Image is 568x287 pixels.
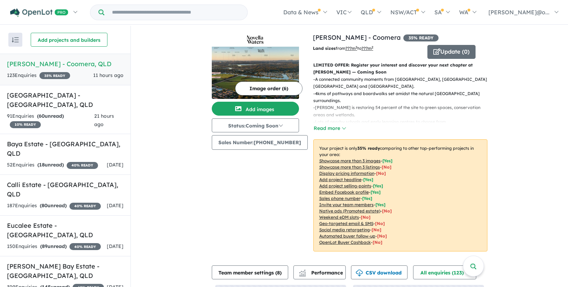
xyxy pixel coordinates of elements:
p: - [PERSON_NAME] is restoring 54 percent of the site to green spaces, conservation areas and wetla... [313,104,493,118]
button: CSV download [351,265,408,279]
u: Weekend eDM slots [319,215,359,220]
u: Add project headline [319,177,361,182]
p: from [313,45,422,52]
span: Performance [300,270,343,276]
b: Land sizes [313,46,336,51]
div: 91 Enquir ies [7,112,94,129]
span: [DATE] [107,162,124,168]
button: Update (0) [427,45,476,59]
div: 123 Enquir ies [7,71,70,80]
span: [ Yes ] [382,158,393,163]
u: Showcase more than 3 listings [319,164,380,170]
p: - 4kms of pathways and boardwalks set amidst the natural [GEOGRAPHIC_DATA] surroundings. [313,90,493,104]
span: [PERSON_NAME]@o... [488,9,550,16]
span: 11 hours ago [93,72,124,78]
button: Add projects and builders [31,33,107,47]
h5: [PERSON_NAME] - Coomera , QLD [7,59,124,69]
div: 52 Enquir ies [7,161,98,169]
span: [No] [361,215,371,220]
h5: [PERSON_NAME] Bay Estate - [GEOGRAPHIC_DATA] , QLD [7,262,124,280]
span: 35 % READY [39,72,70,79]
img: Openlot PRO Logo White [10,8,68,17]
span: [ Yes ] [362,196,372,201]
span: 40 % READY [69,203,101,210]
span: [ No ] [376,171,386,176]
strong: ( unread) [37,162,64,168]
span: [No] [375,221,385,226]
span: [DATE] [107,202,124,209]
u: Social media retargeting [319,227,370,232]
u: Sales phone number [319,196,360,201]
button: Team member settings (8) [212,265,288,279]
h5: Calli Estate - [GEOGRAPHIC_DATA] , QLD [7,180,124,199]
u: Invite your team members [319,202,374,207]
img: sort.svg [12,37,19,42]
span: [No] [372,227,381,232]
h5: Eucalee Estate - [GEOGRAPHIC_DATA] , QLD [7,221,124,240]
p: Your project is only comparing to other top-performing projects in your area: - - - - - - - - - -... [313,139,487,251]
p: - A connected community moments from [GEOGRAPHIC_DATA], [GEOGRAPHIC_DATA], [GEOGRAPHIC_DATA] and ... [313,76,493,90]
span: 40 % READY [67,162,98,169]
span: [ Yes ] [373,183,383,188]
u: ???m [361,46,373,51]
sup: 2 [356,45,357,49]
span: [ No ] [382,164,391,170]
u: Geo-targeted email & SMS [319,221,373,226]
a: [PERSON_NAME] - Coomera [313,33,401,41]
p: - Lots of nearby schools and early learning centres to choose from. [313,118,493,125]
span: [No] [373,240,382,245]
span: 80 [42,202,47,209]
span: 8 [277,270,280,276]
h5: [GEOGRAPHIC_DATA] - [GEOGRAPHIC_DATA] , QLD [7,91,124,109]
button: Add images [212,102,299,116]
a: Novella Waters - Coomera LogoNovella Waters - Coomera [212,33,299,99]
strong: ( unread) [40,202,67,209]
span: [ Yes ] [371,189,381,195]
button: Sales Number:[PHONE_NUMBER] [212,135,308,150]
button: Read more [313,124,346,132]
u: Display pricing information [319,171,374,176]
span: [No] [382,208,392,214]
sup: 2 [372,45,373,49]
div: 150 Enquir ies [7,242,101,251]
span: 60 [39,113,45,119]
img: bar-chart.svg [299,272,306,276]
span: 35 % READY [403,34,439,41]
span: [No] [377,233,387,239]
div: 187 Enquir ies [7,202,101,210]
span: 10 % READY [10,121,41,128]
button: All enquiries (123) [413,265,476,279]
u: Native ads (Promoted estate) [319,208,380,214]
img: download icon [356,270,363,277]
input: Try estate name, suburb, builder or developer [106,5,246,20]
span: [ Yes ] [363,177,373,182]
b: 35 % ready [357,146,380,151]
span: 40 % READY [69,243,101,250]
u: Showcase more than 3 images [319,158,381,163]
img: Novella Waters - Coomera Logo [215,36,296,44]
strong: ( unread) [40,243,67,249]
span: 89 [42,243,47,249]
span: [ Yes ] [375,202,386,207]
h5: Baya Estate - [GEOGRAPHIC_DATA] , QLD [7,139,124,158]
button: Status:Coming Soon [212,118,299,132]
u: Add project selling-points [319,183,371,188]
strong: ( unread) [37,113,64,119]
u: Automated buyer follow-up [319,233,375,239]
span: 18 [39,162,45,168]
img: Novella Waters - Coomera [212,47,299,99]
button: Performance [293,265,346,279]
p: LIMITED OFFER: Register your interest and discover your next chapter at [PERSON_NAME] — Coming Soon [313,62,487,76]
u: OpenLot Buyer Cashback [319,240,371,245]
button: Image order (6) [235,82,302,95]
span: to [357,46,373,51]
img: line-chart.svg [299,270,305,273]
u: Embed Facebook profile [319,189,369,195]
u: ??? m [345,46,357,51]
span: 21 hours ago [94,113,114,127]
span: [DATE] [107,243,124,249]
